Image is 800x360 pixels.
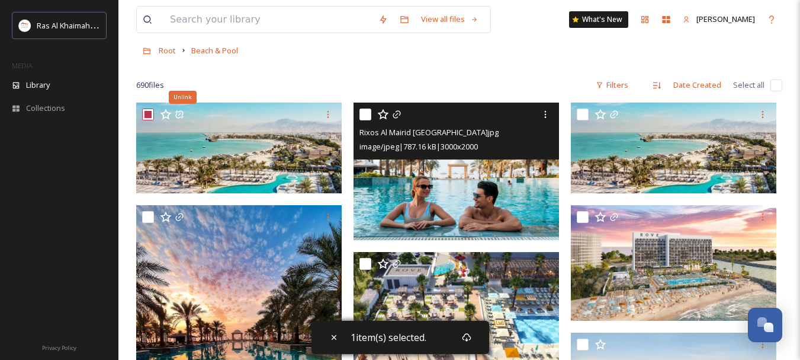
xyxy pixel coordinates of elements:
a: [PERSON_NAME] [677,8,761,31]
a: View all files [415,8,484,31]
span: Beach & Pool [191,45,238,56]
div: Filters [590,74,634,97]
img: Rixos Al Mairid Ras Al Khaimah Resort.jpg [136,103,342,193]
button: Open Chat [748,308,782,342]
span: Rixos Al Mairid [GEOGRAPHIC_DATA]jpg [359,127,499,138]
img: Logo_RAKTDA_RGB-01.png [19,20,31,31]
span: MEDIA [12,61,33,70]
span: Select all [733,79,764,91]
span: 1 item(s) selected. [351,331,426,344]
span: Privacy Policy [42,344,76,352]
span: Root [159,45,176,56]
span: image/jpeg | 787.16 kB | 3000 x 2000 [359,141,478,152]
a: What's New [569,11,628,28]
a: Privacy Policy [42,340,76,354]
div: Date Created [667,74,727,97]
span: Collections [26,103,65,114]
img: ROVE AL MARJAN ISLAND .jpg [571,205,776,321]
span: Ras Al Khaimah Tourism Development Authority [37,20,204,31]
img: Rixos Al Mairid Ras Al Khaimah Resort.jpg [571,103,776,193]
a: Beach & Pool [191,43,238,58]
span: 690 file s [136,79,164,91]
img: Rixos Al Mairid Ras Al Khaimah Resort.jpg [354,103,559,240]
span: [PERSON_NAME] [696,14,755,24]
a: Root [159,43,176,58]
span: Library [26,79,50,91]
div: Unlink [169,91,197,104]
input: Search your library [164,7,372,33]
